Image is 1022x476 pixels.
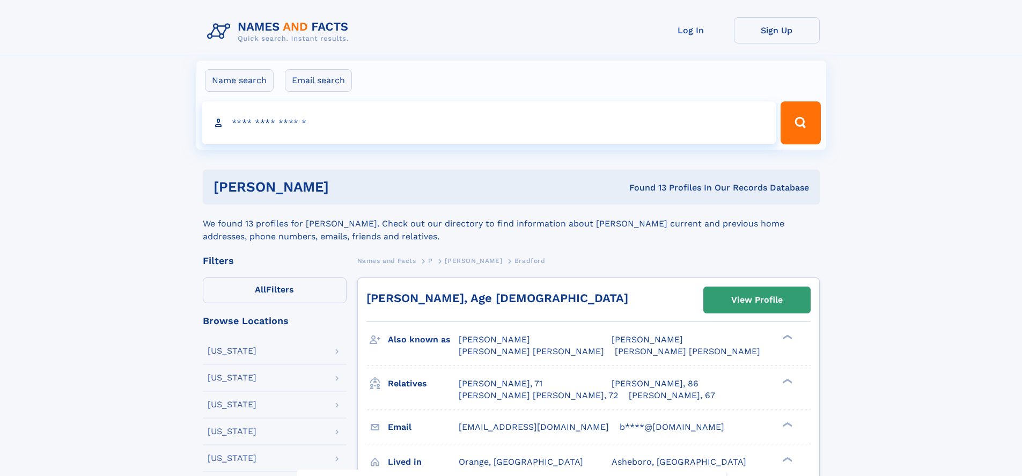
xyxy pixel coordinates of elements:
h3: Also known as [388,331,459,349]
div: [US_STATE] [208,454,256,463]
span: Bradford [514,257,546,265]
div: Filters [203,256,347,266]
span: All [255,284,266,295]
label: Email search [285,69,352,92]
div: ❯ [780,421,793,428]
div: Found 13 Profiles In Our Records Database [479,182,809,194]
span: [EMAIL_ADDRESS][DOMAIN_NAME] [459,422,609,432]
a: Sign Up [734,17,820,43]
div: [US_STATE] [208,400,256,409]
span: Orange, [GEOGRAPHIC_DATA] [459,457,583,467]
span: [PERSON_NAME] [PERSON_NAME] [459,346,604,356]
h3: Relatives [388,375,459,393]
input: search input [202,101,776,144]
div: ❯ [780,456,793,463]
a: [PERSON_NAME], 71 [459,378,542,390]
span: [PERSON_NAME] [PERSON_NAME] [615,346,760,356]
button: Search Button [781,101,820,144]
a: Names and Facts [357,254,416,267]
a: [PERSON_NAME], 86 [612,378,699,390]
div: View Profile [731,288,783,312]
div: ❯ [780,377,793,384]
a: Log In [648,17,734,43]
div: [US_STATE] [208,427,256,436]
a: [PERSON_NAME], Age [DEMOGRAPHIC_DATA] [366,291,628,305]
div: We found 13 profiles for [PERSON_NAME]. Check out our directory to find information about [PERSON... [203,204,820,243]
h1: [PERSON_NAME] [214,180,479,194]
span: [PERSON_NAME] [459,334,530,345]
span: Asheboro, [GEOGRAPHIC_DATA] [612,457,746,467]
img: Logo Names and Facts [203,17,357,46]
div: ❯ [780,334,793,341]
div: [US_STATE] [208,347,256,355]
span: [PERSON_NAME] [445,257,502,265]
a: [PERSON_NAME] [PERSON_NAME], 72 [459,390,618,401]
label: Filters [203,277,347,303]
a: [PERSON_NAME], 67 [629,390,715,401]
label: Name search [205,69,274,92]
a: [PERSON_NAME] [445,254,502,267]
span: P [428,257,433,265]
a: View Profile [704,287,810,313]
span: [PERSON_NAME] [612,334,683,345]
h3: Email [388,418,459,436]
h3: Lived in [388,453,459,471]
div: Browse Locations [203,316,347,326]
div: [US_STATE] [208,374,256,382]
a: P [428,254,433,267]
